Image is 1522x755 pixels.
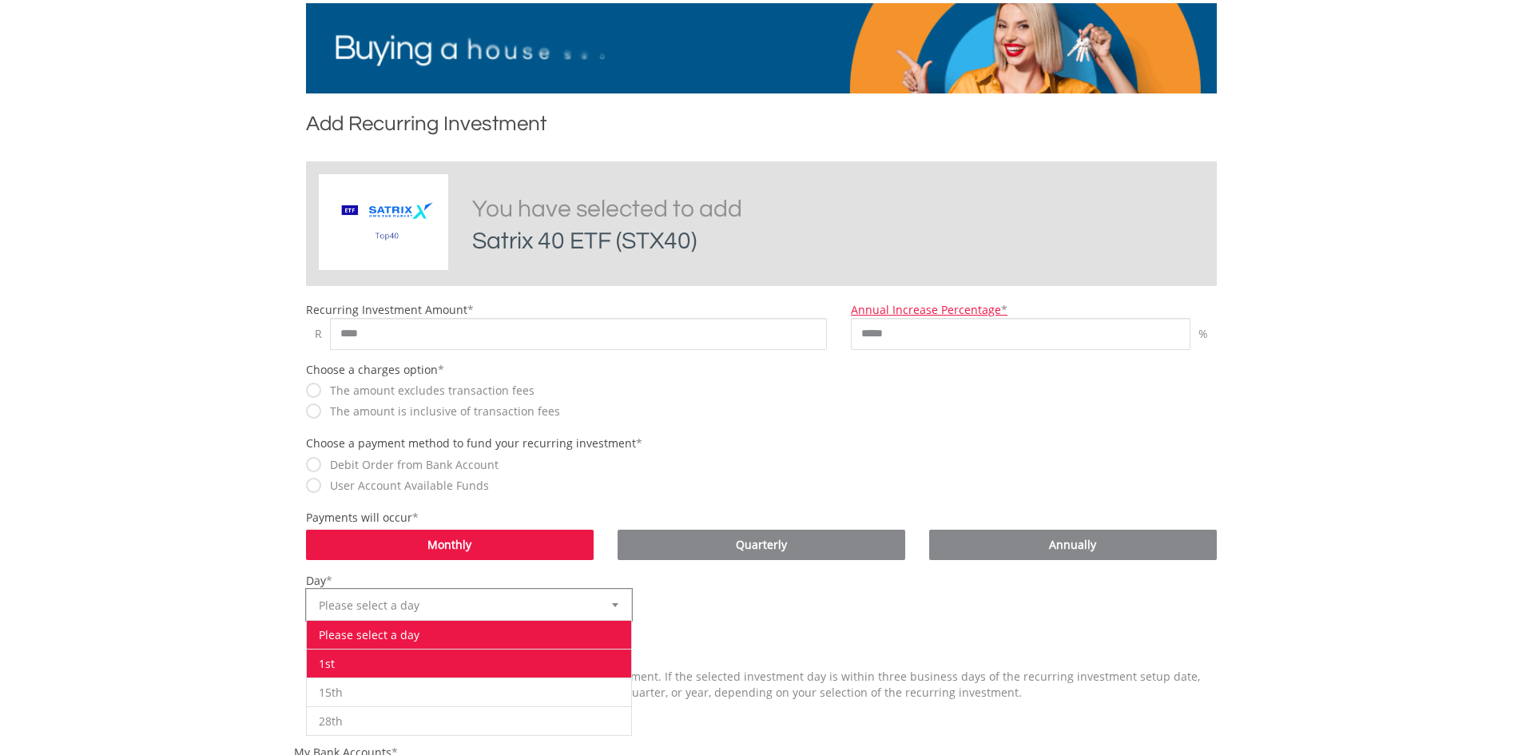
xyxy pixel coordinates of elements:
p: We need three business days to set up your recurring investment. If the selected investment day i... [306,669,1217,701]
span: Annually [1049,537,1096,552]
h2: Please Note: [306,637,1217,661]
label: Choose a payment method to fund your recurring investment [306,435,636,451]
label: The amount excludes transaction fees [322,383,534,399]
label: Payments will occur [306,510,412,525]
div: % [1190,318,1217,350]
span: Monthly [427,537,471,552]
img: EQU.ZA.STX40.png [327,186,447,260]
h1: Add Recurring Investment [306,109,1217,145]
label: The amount is inclusive of transaction fees [322,403,560,419]
label: User Account Available Funds [322,478,489,494]
span: Quarterly [736,537,787,552]
h2: You have selected to add [472,193,975,257]
li: 1st [307,649,632,678]
li: Please select a day [307,620,632,649]
p: For an explanation of fees, please consult our . [306,709,1217,725]
li: 28th [307,706,632,735]
span: Please select a day [319,590,596,622]
li: 15th [307,678,632,706]
label: Recurring Investment Amount [306,302,467,317]
span: R [306,318,330,350]
a: Annual Increase Percentage* [851,302,1007,317]
img: EasyMortage Promotion Banner [306,3,1217,93]
label: Debit Order from Bank Account [322,457,499,473]
label: Choose a charges option [306,362,438,377]
label: Day [306,573,326,588]
span: Satrix 40 ETF (STX40) [472,228,697,253]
